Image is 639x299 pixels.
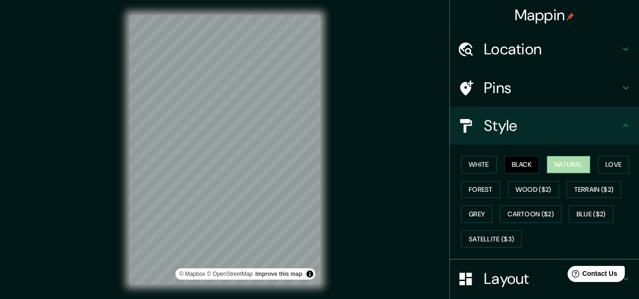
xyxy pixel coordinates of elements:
button: Terrain ($2) [567,181,621,198]
button: Forest [461,181,500,198]
img: pin-icon.png [567,13,574,20]
canvas: Map [130,15,320,284]
h4: Mappin [515,6,575,25]
button: Natural [547,156,590,173]
h4: Style [484,116,620,135]
button: Grey [461,205,492,223]
button: Satellite ($3) [461,231,522,248]
button: Black [504,156,540,173]
div: Layout [450,260,639,298]
h4: Location [484,40,620,59]
button: Blue ($2) [569,205,613,223]
a: Mapbox [179,271,205,277]
button: Wood ($2) [508,181,559,198]
button: Love [598,156,629,173]
iframe: Help widget launcher [555,262,629,289]
div: Location [450,30,639,68]
h4: Pins [484,78,620,97]
div: Style [450,107,639,145]
button: White [461,156,497,173]
button: Cartoon ($2) [500,205,561,223]
h4: Layout [484,269,620,288]
a: Map feedback [255,271,302,277]
div: Pins [450,69,639,107]
button: Toggle attribution [304,268,315,280]
a: OpenStreetMap [207,271,253,277]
